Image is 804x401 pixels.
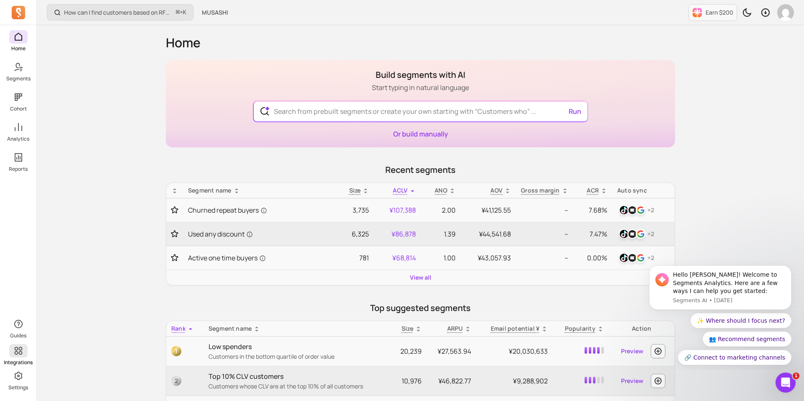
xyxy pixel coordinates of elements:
p: ¥44,541.68 [466,229,511,239]
span: 1 [171,346,181,356]
p: Earn $200 [706,8,733,17]
p: Segments [6,75,31,82]
p: 1.39 [426,229,456,239]
a: Preview [618,373,647,388]
span: ANO [435,186,447,194]
button: tiktokklaviyogoogle+2 [617,251,656,265]
p: ¥41,125.55 [466,205,511,215]
span: 10,976 [402,376,422,386]
button: tiktokklaviyogoogle+2 [617,227,656,241]
img: google [636,205,646,215]
span: 20,239 [400,347,422,356]
kbd: ⌘ [175,8,180,18]
p: 3,735 [340,205,369,215]
span: ACLV [393,186,407,194]
span: Used any discount [188,229,253,239]
p: -- [521,229,568,239]
p: ¥68,814 [379,253,416,263]
p: Top 10% CLV customers [209,371,386,381]
p: 7.68% [578,205,607,215]
img: avatar [777,4,794,21]
p: 6,325 [340,229,369,239]
img: klaviyo [627,229,637,239]
span: 1 [793,373,799,379]
a: Used any discount [188,229,330,239]
p: Recent segments [166,164,675,176]
div: Action [614,324,670,333]
p: Analytics [7,136,29,142]
div: Segment name [188,186,330,195]
p: 1.00 [426,253,456,263]
button: Toggle dark mode [739,4,755,21]
p: Customers in the bottom quartile of order value [209,352,386,361]
p: + 2 [647,206,654,214]
p: ACR [587,186,599,195]
span: Rank [171,324,186,332]
p: + 2 [647,254,654,262]
span: ¥27,563.94 [438,347,471,356]
h1: Home [166,35,675,50]
p: Email potential ¥ [491,324,540,333]
span: ¥46,822.77 [438,376,471,386]
p: + 2 [647,230,654,238]
img: tiktok [619,229,629,239]
p: ¥86,878 [379,229,416,239]
p: Settings [8,384,28,391]
p: ¥43,057.93 [466,253,511,263]
span: + [176,8,186,17]
input: Search from prebuilt segments or create your own starting with “Customers who” ... [267,101,574,121]
p: Customers whose CLV are at the top 10% of all customers [209,382,386,391]
p: ARPU [447,324,463,333]
p: How can I find customers based on RFM and lifecycle stages? [64,8,173,17]
h1: Build segments with AI [372,69,469,81]
img: google [636,229,646,239]
p: Home [11,45,26,52]
img: klaviyo [627,253,637,263]
button: Toggle favorite [171,206,178,214]
span: ¥20,030,633 [509,347,548,356]
p: Guides [10,332,26,339]
iframe: Intercom notifications message [636,258,804,370]
p: Top suggested segments [166,302,675,314]
img: google [636,253,646,263]
a: Preview [618,344,647,359]
a: Active one time buyers [188,253,330,263]
p: ¥107,388 [379,205,416,215]
p: 0.00% [578,253,607,263]
p: Reports [9,166,28,172]
img: tiktok [619,253,629,263]
p: Popularity [565,324,595,333]
div: Segment name [209,324,386,333]
button: Run [565,103,585,120]
p: 781 [340,253,369,263]
a: Churned repeat buyers [188,205,330,215]
span: Size [402,324,413,332]
span: Churned repeat buyers [188,205,267,215]
a: Or build manually [393,129,448,139]
iframe: Intercom live chat [776,373,796,393]
button: Toggle favorite [171,230,178,238]
button: Toggle favorite [171,254,178,262]
button: Earn $200 [688,4,737,21]
img: tiktok [619,205,629,215]
button: How can I find customers based on RFM and lifecycle stages?⌘+K [47,4,193,21]
img: klaviyo [627,205,637,215]
p: 2.00 [426,205,456,215]
button: Guides [9,316,28,341]
button: tiktokklaviyogoogle+2 [617,203,656,217]
p: Integrations [4,359,33,366]
p: 7.47% [578,229,607,239]
span: ¥9,288,902 [513,376,548,386]
a: View all [410,273,431,282]
p: -- [521,205,568,215]
p: Start typing in natural language [372,82,469,93]
button: MUSASHI [197,5,233,20]
div: Auto sync [617,186,670,195]
p: AOV [490,186,502,195]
